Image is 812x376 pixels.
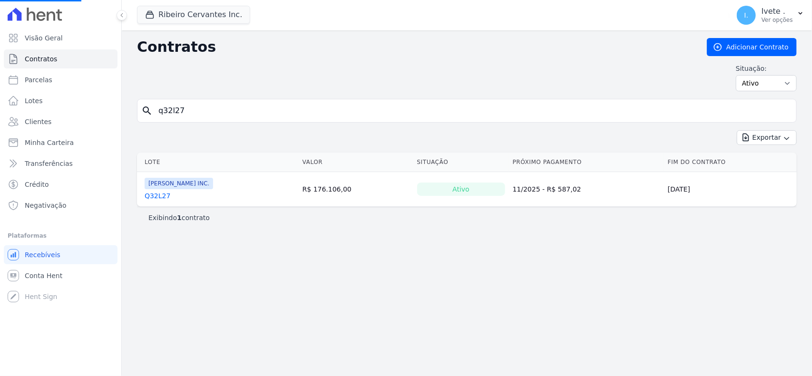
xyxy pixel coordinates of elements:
span: Lotes [25,96,43,106]
a: Clientes [4,112,117,131]
span: I. [744,12,749,19]
td: R$ 176.106,00 [299,172,413,207]
a: Parcelas [4,70,117,89]
b: 1 [177,214,182,222]
a: Visão Geral [4,29,117,48]
span: [PERSON_NAME] INC. [145,178,213,189]
span: Conta Hent [25,271,62,280]
p: Exibindo contrato [148,213,210,222]
th: Situação [413,153,509,172]
a: Crédito [4,175,117,194]
th: Lote [137,153,299,172]
th: Valor [299,153,413,172]
a: Lotes [4,91,117,110]
p: Ivete . [762,7,793,16]
span: Transferências [25,159,73,168]
i: search [141,105,153,116]
a: Conta Hent [4,266,117,285]
span: Recebíveis [25,250,60,260]
label: Situação: [736,64,797,73]
span: Contratos [25,54,57,64]
th: Fim do Contrato [664,153,797,172]
span: Minha Carteira [25,138,74,147]
button: Ribeiro Cervantes Inc. [137,6,250,24]
p: Ver opções [762,16,793,24]
span: Crédito [25,180,49,189]
span: Clientes [25,117,51,126]
a: Contratos [4,49,117,68]
div: Plataformas [8,230,114,241]
a: Transferências [4,154,117,173]
a: Q32L27 [145,191,170,201]
button: Exportar [737,130,797,145]
span: Visão Geral [25,33,63,43]
span: Parcelas [25,75,52,85]
div: Ativo [417,183,505,196]
a: Minha Carteira [4,133,117,152]
td: [DATE] [664,172,797,207]
th: Próximo Pagamento [509,153,664,172]
a: 11/2025 - R$ 587,02 [513,185,581,193]
input: Buscar por nome do lote [153,101,792,120]
span: Negativação [25,201,67,210]
button: I. Ivete . Ver opções [729,2,812,29]
a: Negativação [4,196,117,215]
h2: Contratos [137,39,692,56]
a: Adicionar Contrato [707,38,797,56]
a: Recebíveis [4,245,117,264]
